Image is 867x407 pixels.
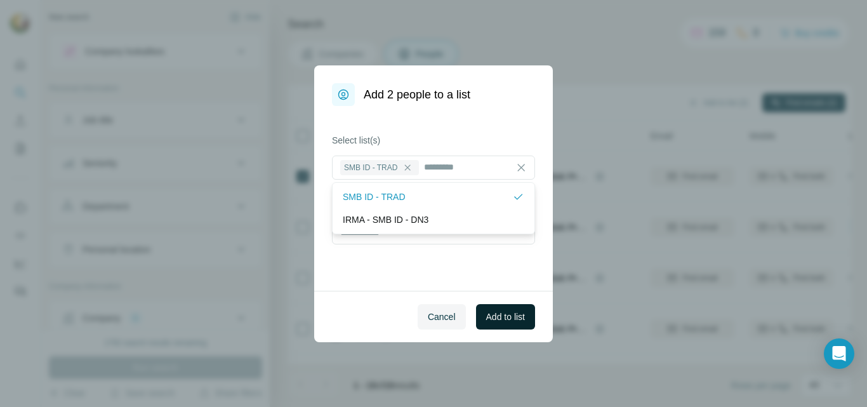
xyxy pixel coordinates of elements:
label: Select list(s) [332,134,535,147]
div: Open Intercom Messenger [824,338,854,369]
button: Add to list [476,304,535,330]
span: Cancel [428,310,456,323]
p: IRMA - SMB ID - DN3 [343,213,428,226]
span: Add to list [486,310,525,323]
h1: Add 2 people to a list [364,86,470,103]
div: SMB ID - TRAD [340,160,419,175]
button: Cancel [418,304,466,330]
p: SMB ID - TRAD [343,190,406,203]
